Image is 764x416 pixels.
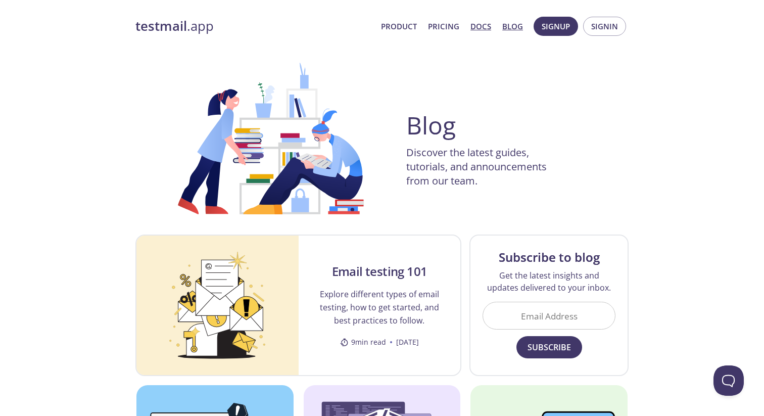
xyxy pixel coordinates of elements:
[381,20,417,33] a: Product
[135,17,187,35] strong: testmail
[428,20,459,33] a: Pricing
[713,365,744,396] iframe: Help Scout Beacon - Open
[160,63,382,214] img: BLOG-HEADER
[135,235,461,376] a: Email testing 101Email testing 101Explore different types of email testing, how to get started, a...
[516,336,582,358] button: Subscribe
[332,263,427,280] h2: Email testing 101
[591,20,618,33] span: Signin
[499,249,600,265] h3: Subscribe to blog
[406,113,456,137] h1: Blog
[528,340,571,354] span: Subscribe
[542,20,570,33] span: Signup
[396,337,419,347] time: [DATE]
[502,20,523,33] a: Blog
[340,337,386,347] span: 9 min read
[583,17,626,36] button: Signin
[406,146,568,188] p: Discover the latest guides, tutorials, and announcements from our team.
[311,288,449,327] p: Explore different types of email testing, how to get started, and best practices to follow.
[483,269,615,294] p: Get the latest insights and updates delivered to your inbox.
[136,236,299,375] img: Email testing 101
[135,18,373,35] a: testmail.app
[534,17,578,36] button: Signup
[470,20,491,33] a: Docs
